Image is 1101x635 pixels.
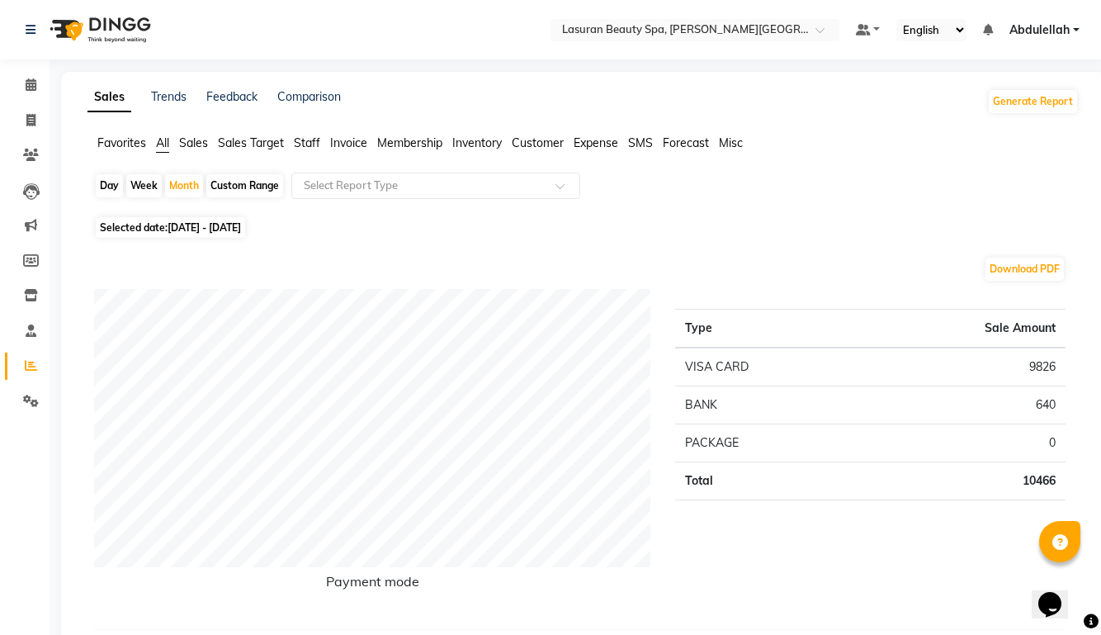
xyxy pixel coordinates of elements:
td: Total [675,462,862,500]
td: BANK [675,386,862,424]
span: Invoice [330,135,367,150]
span: Membership [377,135,442,150]
span: Customer [512,135,564,150]
td: PACKAGE [675,424,862,462]
th: Type [675,310,862,348]
td: 10466 [862,462,1066,500]
img: logo [42,7,155,53]
div: Week [126,174,162,197]
a: Sales [87,83,131,112]
span: Expense [574,135,618,150]
span: Forecast [663,135,709,150]
span: [DATE] - [DATE] [168,221,241,234]
td: 640 [862,386,1066,424]
span: Sales Target [218,135,284,150]
span: Selected date: [96,217,245,238]
td: VISA CARD [675,348,862,386]
span: All [156,135,169,150]
div: Custom Range [206,174,283,197]
div: Month [165,174,203,197]
span: SMS [628,135,653,150]
a: Feedback [206,89,258,104]
td: 0 [862,424,1066,462]
th: Sale Amount [862,310,1066,348]
div: Day [96,174,123,197]
span: Inventory [452,135,502,150]
a: Trends [151,89,187,104]
button: Download PDF [985,258,1064,281]
span: Staff [294,135,320,150]
span: Sales [179,135,208,150]
h6: Payment mode [94,574,650,596]
span: Misc [719,135,743,150]
iframe: chat widget [1032,569,1084,618]
a: Comparison [277,89,341,104]
span: Abdulellah [1009,21,1070,39]
td: 9826 [862,348,1066,386]
span: Favorites [97,135,146,150]
button: Generate Report [989,90,1077,113]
